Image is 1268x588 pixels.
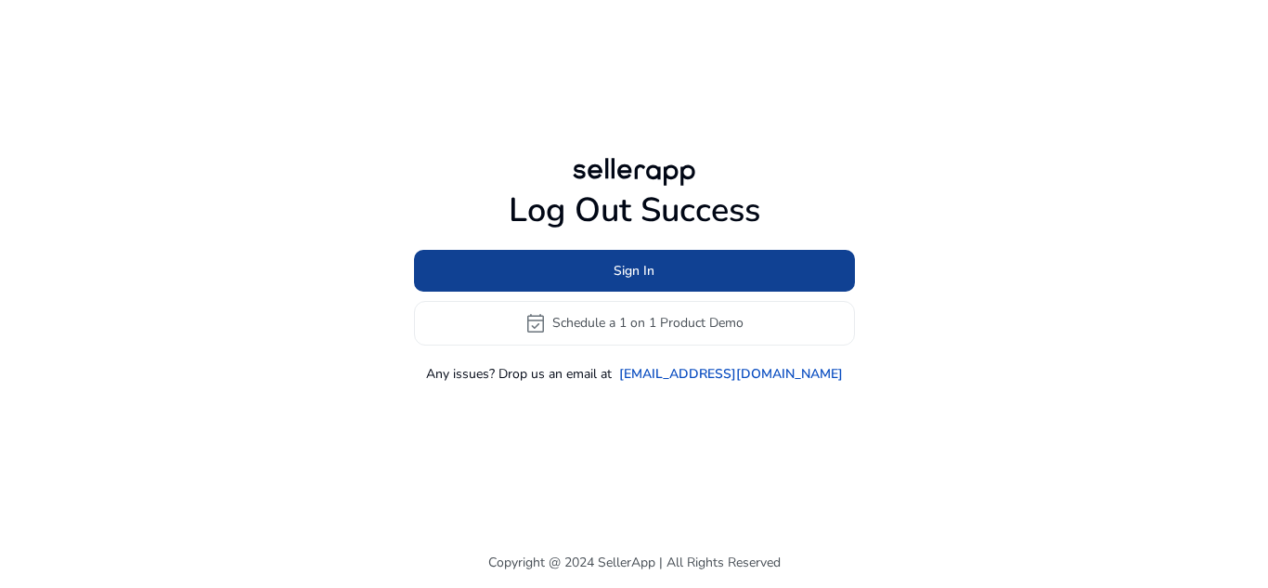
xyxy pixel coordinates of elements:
[619,364,843,384] a: [EMAIL_ADDRESS][DOMAIN_NAME]
[614,261,654,281] span: Sign In
[414,301,855,346] button: event_availableSchedule a 1 on 1 Product Demo
[414,250,855,292] button: Sign In
[414,190,855,230] h1: Log Out Success
[524,312,547,334] span: event_available
[426,364,612,384] p: Any issues? Drop us an email at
